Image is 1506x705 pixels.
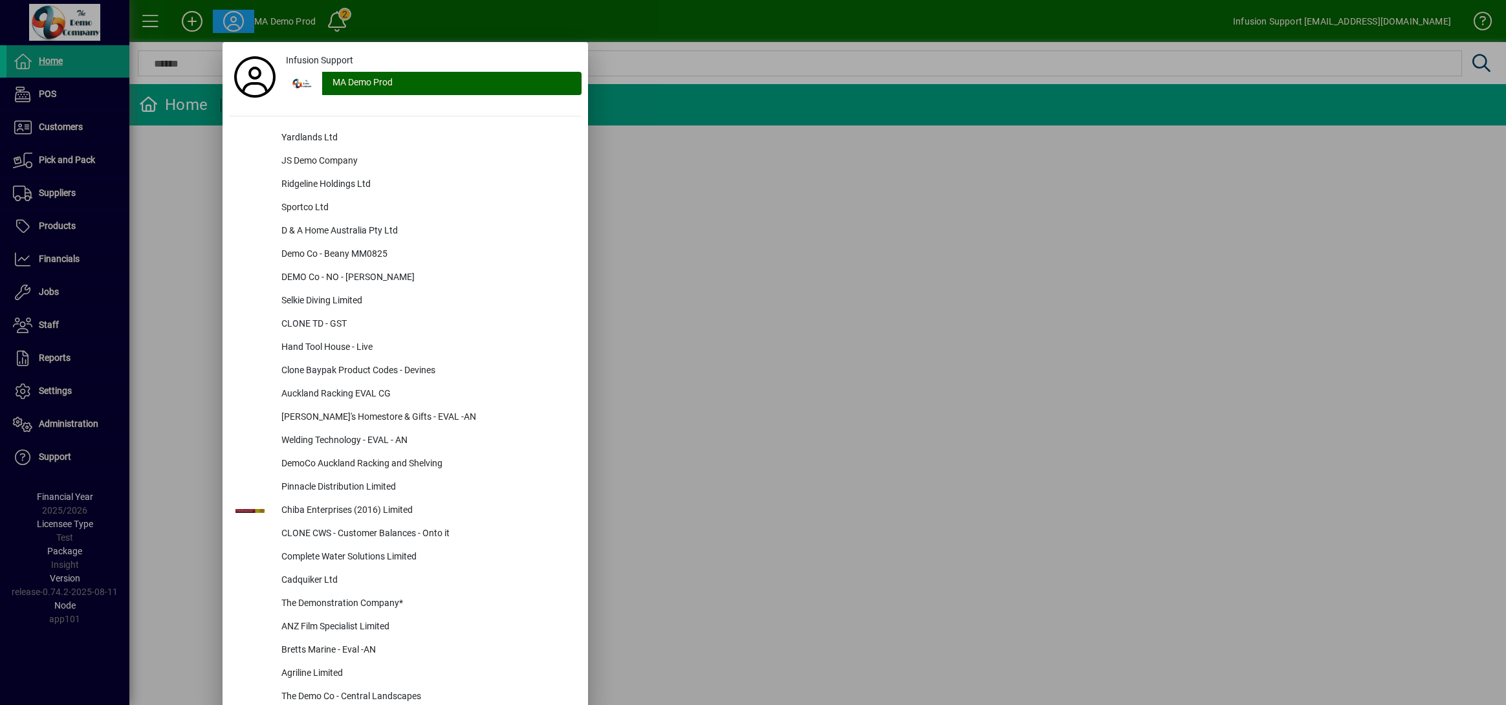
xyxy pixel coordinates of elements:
div: Pinnacle Distribution Limited [271,476,582,499]
button: The Demonstration Company* [229,592,582,616]
button: CLONE CWS - Customer Balances - Onto it [229,523,582,546]
button: Demo Co - Beany MM0825 [229,243,582,266]
div: Complete Water Solutions Limited [271,546,582,569]
div: CLONE CWS - Customer Balances - Onto it [271,523,582,546]
div: DemoCo Auckland Racking and Shelving [271,453,582,476]
div: ANZ Film Specialist Limited [271,616,582,639]
button: Selkie Diving Limited [229,290,582,313]
span: Infusion Support [286,54,353,67]
button: Auckland Racking EVAL CG [229,383,582,406]
div: Auckland Racking EVAL CG [271,383,582,406]
div: D & A Home Australia Pty Ltd [271,220,582,243]
button: Clone Baypak Product Codes - Devines [229,360,582,383]
div: The Demonstration Company* [271,592,582,616]
button: Chiba Enterprises (2016) Limited [229,499,582,523]
button: Welding Technology - EVAL - AN [229,429,582,453]
div: Cadquiker Ltd [271,569,582,592]
button: Complete Water Solutions Limited [229,546,582,569]
div: MA Demo Prod [322,72,582,95]
div: Ridgeline Holdings Ltd [271,173,582,197]
button: Sportco Ltd [229,197,582,220]
div: Sportco Ltd [271,197,582,220]
button: Bretts Marine - Eval -AN [229,639,582,662]
div: Bretts Marine - Eval -AN [271,639,582,662]
button: Pinnacle Distribution Limited [229,476,582,499]
div: Selkie Diving Limited [271,290,582,313]
button: Yardlands Ltd [229,127,582,150]
a: Profile [229,65,281,89]
div: Demo Co - Beany MM0825 [271,243,582,266]
button: Cadquiker Ltd [229,569,582,592]
div: [PERSON_NAME]'s Homestore & Gifts - EVAL -AN [271,406,582,429]
button: CLONE TD - GST [229,313,582,336]
div: Welding Technology - EVAL - AN [271,429,582,453]
button: ANZ Film Specialist Limited [229,616,582,639]
button: DEMO Co - NO - [PERSON_NAME] [229,266,582,290]
button: JS Demo Company [229,150,582,173]
button: MA Demo Prod [281,72,582,95]
button: Ridgeline Holdings Ltd [229,173,582,197]
div: DEMO Co - NO - [PERSON_NAME] [271,266,582,290]
div: Hand Tool House - Live [271,336,582,360]
button: [PERSON_NAME]'s Homestore & Gifts - EVAL -AN [229,406,582,429]
div: Agriline Limited [271,662,582,686]
button: Agriline Limited [229,662,582,686]
div: Yardlands Ltd [271,127,582,150]
button: D & A Home Australia Pty Ltd [229,220,582,243]
div: JS Demo Company [271,150,582,173]
button: Hand Tool House - Live [229,336,582,360]
a: Infusion Support [281,49,582,72]
div: CLONE TD - GST [271,313,582,336]
button: DemoCo Auckland Racking and Shelving [229,453,582,476]
div: Clone Baypak Product Codes - Devines [271,360,582,383]
div: Chiba Enterprises (2016) Limited [271,499,582,523]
